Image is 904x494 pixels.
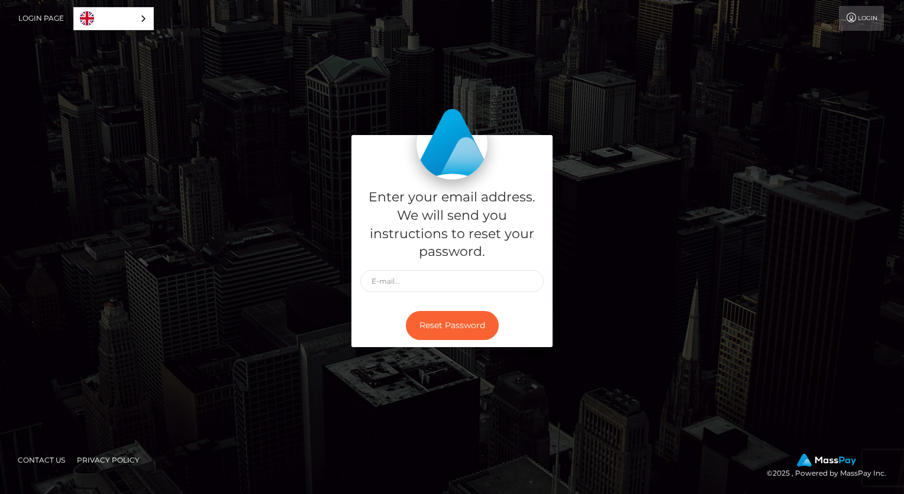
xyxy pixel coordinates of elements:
[73,7,154,30] div: Language
[797,454,856,467] img: MassPay
[767,454,895,480] div: © 2025 , Powered by MassPay Inc.
[18,6,64,31] a: Login Page
[72,451,144,469] a: Privacy Policy
[417,108,487,179] img: MassPay Login
[406,311,499,340] button: Reset Password
[360,270,544,292] input: E-mail...
[839,6,884,31] a: Login
[74,8,153,30] a: English
[360,188,544,261] h5: Enter your email address. We will send you instructions to reset your password.
[13,451,70,469] a: Contact Us
[73,7,154,30] aside: Language selected: English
